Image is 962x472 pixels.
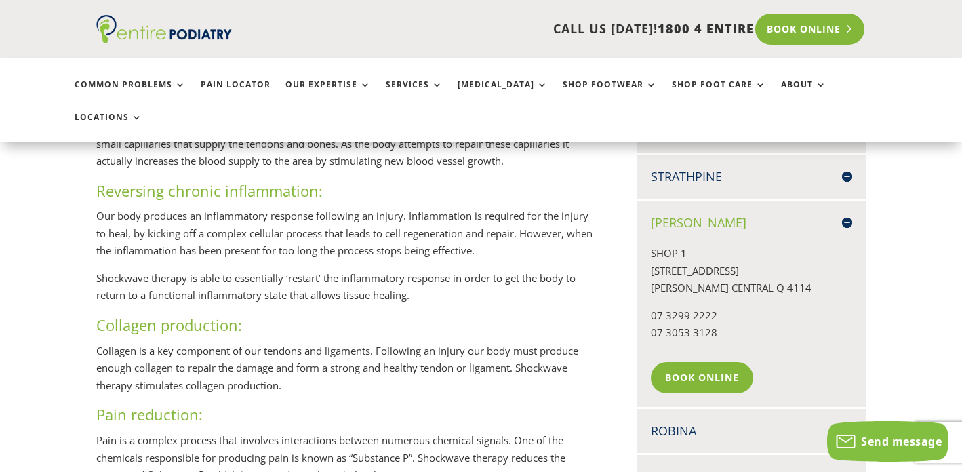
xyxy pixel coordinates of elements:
[96,270,595,315] p: Shockwave therapy is able to essentially ‘restart’ the inflammatory response in order to get the ...
[658,20,754,37] span: 1800 4 ENTIRE
[672,80,766,109] a: Shop Foot Care
[651,168,852,185] h4: Strathpine
[96,180,595,208] h3: Reversing chronic inflammation:
[75,80,186,109] a: Common Problems
[96,15,232,43] img: logo (1)
[273,20,754,38] p: CALL US [DATE]!
[651,214,852,231] h4: [PERSON_NAME]
[861,434,942,449] span: Send message
[96,404,595,432] h3: Pain reduction:
[651,307,852,352] p: 07 3299 2222 07 3053 3128
[755,14,864,45] a: Book Online
[96,118,595,180] p: Adequate blood flow is vital for any injury to heal. The shockwaves actually cause micro-trauma t...
[96,315,595,342] h3: Collagen production:
[781,80,826,109] a: About
[563,80,657,109] a: Shop Footwear
[827,421,948,462] button: Send message
[201,80,270,109] a: Pain Locator
[651,245,852,307] p: SHOP 1 [STREET_ADDRESS] [PERSON_NAME] CENTRAL Q 4114
[285,80,371,109] a: Our Expertise
[386,80,443,109] a: Services
[75,113,142,142] a: Locations
[458,80,548,109] a: [MEDICAL_DATA]
[651,362,753,393] a: Book Online
[96,33,232,46] a: Entire Podiatry
[651,422,852,439] h4: Robina
[96,342,595,405] p: Collagen is a key component of our tendons and ligaments. Following an injury our body must produ...
[96,208,595,270] p: Our body produces an inflammatory response following an injury. Inflammation is required for the ...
